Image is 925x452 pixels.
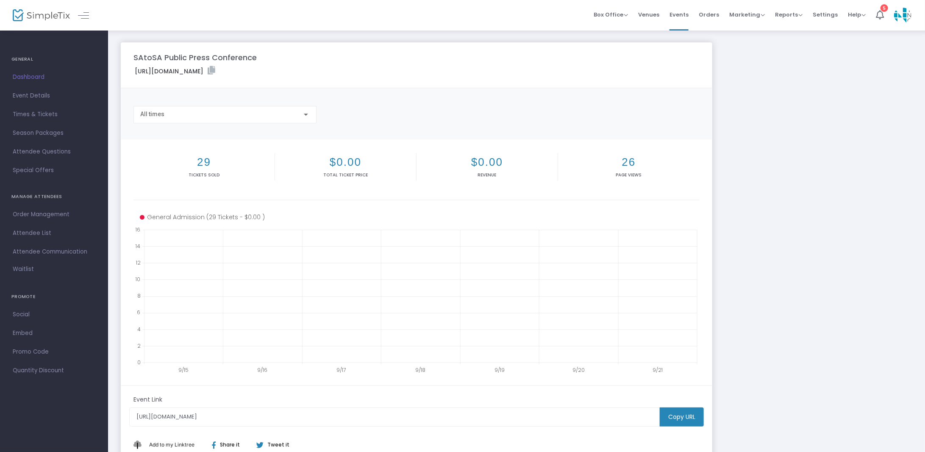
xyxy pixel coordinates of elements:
[560,172,698,178] p: Page Views
[13,228,95,239] span: Attendee List
[203,441,256,449] div: Share it
[729,11,765,19] span: Marketing
[418,172,556,178] p: Revenue
[140,111,164,117] span: All times
[13,365,95,376] span: Quantity Discount
[137,325,141,332] text: 4
[669,4,689,25] span: Events
[13,146,95,157] span: Attendee Questions
[11,188,97,205] h4: MANAGE ATTENDEES
[135,172,273,178] p: Tickets sold
[699,4,719,25] span: Orders
[11,288,97,305] h4: PROMOTE
[133,52,257,63] m-panel-title: SAtoSA Public Press Conference
[277,156,414,169] h2: $0.00
[494,366,505,374] text: 9/19
[13,246,95,257] span: Attendee Communication
[136,259,141,266] text: 12
[135,66,215,76] label: [URL][DOMAIN_NAME]
[137,359,141,366] text: 0
[13,72,95,83] span: Dashboard
[416,366,426,374] text: 9/18
[660,407,704,427] m-button: Copy URL
[13,165,95,176] span: Special Offers
[13,109,95,120] span: Times & Tickets
[248,441,294,449] div: Tweet it
[848,11,866,19] span: Help
[277,172,414,178] p: Total Ticket Price
[594,11,628,19] span: Box Office
[135,156,273,169] h2: 29
[11,51,97,68] h4: GENERAL
[13,90,95,101] span: Event Details
[258,366,268,374] text: 9/16
[135,276,140,283] text: 10
[137,309,140,316] text: 6
[560,156,698,169] h2: 26
[13,309,95,320] span: Social
[13,265,34,273] span: Waitlist
[133,395,162,404] m-panel-subtitle: Event Link
[135,226,140,233] text: 16
[638,4,659,25] span: Venues
[135,243,140,250] text: 14
[13,346,95,357] span: Promo Code
[418,156,556,169] h2: $0.00
[133,441,147,449] img: linktree
[881,4,888,12] div: 5
[13,209,95,220] span: Order Management
[137,292,141,299] text: 8
[149,441,194,448] span: Add to my Linktree
[13,128,95,139] span: Season Packages
[178,366,189,374] text: 9/15
[813,4,838,25] span: Settings
[573,366,585,374] text: 9/20
[13,328,95,339] span: Embed
[337,366,346,374] text: 9/17
[653,366,663,374] text: 9/21
[775,11,803,19] span: Reports
[137,342,141,349] text: 2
